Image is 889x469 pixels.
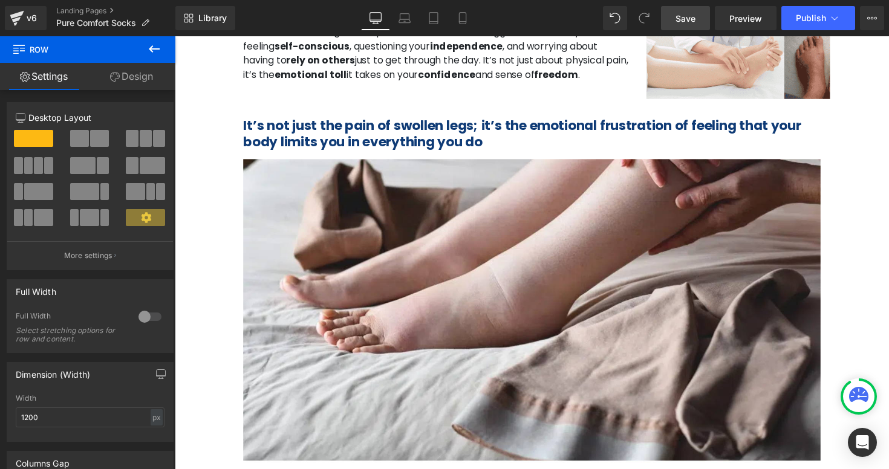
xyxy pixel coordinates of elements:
div: Full Width [16,280,56,297]
div: Select stretching options for row and content. [16,326,125,343]
span: Row [12,36,133,63]
strong: emotional toll [102,32,176,46]
div: Width [16,394,164,403]
button: More [860,6,884,30]
a: Tablet [419,6,448,30]
span: Preview [729,12,762,25]
a: Laptop [390,6,419,30]
span: and sense of [308,32,368,46]
strong: rely on others [114,18,184,31]
a: New Library [175,6,235,30]
strong: self-conscious [102,3,179,17]
div: Columns Gap [16,451,70,468]
a: Desktop [361,6,390,30]
div: Full Width [16,311,126,324]
strong: freedom [368,32,413,46]
span: Library [198,13,227,24]
button: Publish [781,6,855,30]
div: v6 [24,10,39,26]
span: Pure Comfort Socks [56,18,136,28]
button: Redo [632,6,656,30]
p: More settings [64,250,112,261]
button: More settings [7,241,173,270]
span: just to get through the day. It’s not just about physical pain, it’s the [70,18,464,46]
p: Desktop Layout [16,111,164,124]
a: Design [88,63,175,90]
a: Mobile [448,6,477,30]
a: Preview [715,6,777,30]
span: . [413,32,415,46]
input: auto [16,407,164,427]
div: Dimension (Width) [16,363,90,380]
span: it takes on your [176,32,249,46]
strong: independence [261,3,336,17]
span: , and worrying about having to [70,3,433,31]
a: Landing Pages [56,6,175,16]
div: px [151,409,163,425]
span: Publish [796,13,826,23]
b: It’s not just the pain of swollen legs; it’s the emotional frustration of feeling that your body ... [70,82,642,117]
span: , questioning your [179,3,261,17]
button: Undo [603,6,627,30]
span: Save [676,12,695,25]
a: v6 [5,6,47,30]
div: Open Intercom Messenger [848,428,877,457]
strong: confidence [249,32,308,46]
